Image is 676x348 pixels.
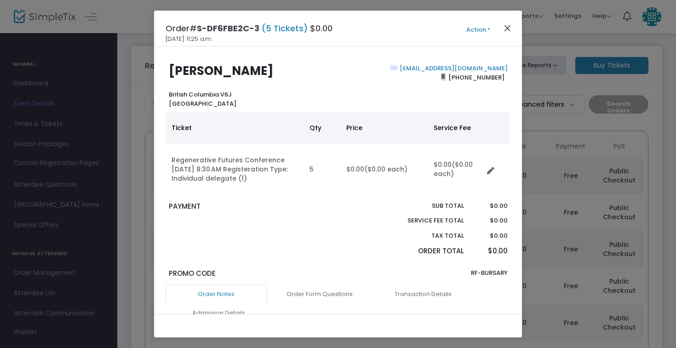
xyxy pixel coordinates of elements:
[259,23,310,34] span: (5 Tickets)
[386,201,464,211] p: Sub total
[398,64,508,73] a: [EMAIL_ADDRESS][DOMAIN_NAME]
[269,285,370,304] a: Order Form Questions
[341,144,428,195] td: $0.00
[473,216,507,225] p: $0.00
[473,231,507,240] p: $0.00
[473,201,507,211] p: $0.00
[473,246,507,257] p: $0.00
[166,34,212,44] span: [DATE] 11:25 a.m.
[341,112,428,144] th: Price
[197,23,259,34] span: S-DF6FBE2C-3
[386,231,464,240] p: Tax Total
[304,112,341,144] th: Qty
[169,268,334,279] p: Promo Code
[386,216,464,225] p: Service Fee Total
[502,22,514,34] button: Close
[169,63,274,79] b: [PERSON_NAME]
[169,90,236,108] b: British Columbia V6J [GEOGRAPHIC_DATA]
[364,165,407,174] span: ($0.00 each)
[386,246,464,257] p: Order Total
[434,160,473,178] span: ($0.00 each)
[428,144,483,195] td: $0.00
[166,144,304,195] td: Regenerative Futures Conference [DATE] 8:30 AM Registeration Type: Individual delegate (1)
[168,303,269,323] a: Admission Details
[169,201,334,212] p: PAYMENT
[446,70,508,85] span: [PHONE_NUMBER]
[428,112,483,144] th: Service Fee
[166,285,267,304] a: Order Notes
[372,285,474,304] a: Transaction Details
[166,112,304,144] th: Ticket
[338,268,512,285] div: RF-BURSARY
[166,22,332,34] h4: Order# $0.00
[166,112,510,195] div: Data table
[304,144,341,195] td: 5
[451,25,506,35] button: Action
